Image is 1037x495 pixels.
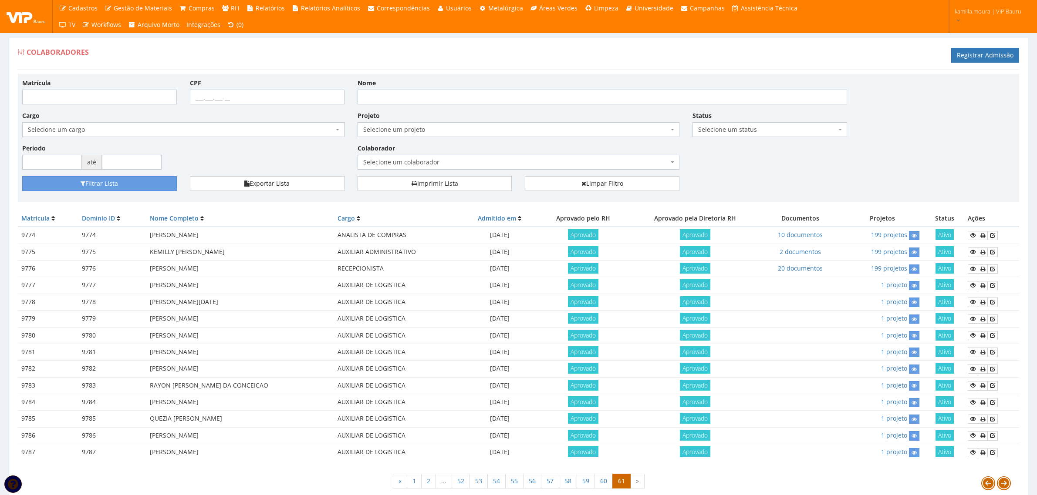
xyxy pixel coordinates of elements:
a: Workflows [79,17,125,33]
td: [DATE] [462,394,537,411]
span: Compras [189,4,215,12]
th: Projetos [839,211,926,227]
span: Aprovado [568,296,598,307]
span: Ativo [936,279,954,290]
td: 9778 [18,294,78,310]
td: 9782 [78,361,146,377]
td: 9775 [18,244,78,260]
td: [PERSON_NAME] [146,344,334,360]
span: Aprovado [568,246,598,257]
td: [PERSON_NAME] [146,444,334,461]
span: Ativo [936,446,954,457]
a: 1 projeto [881,398,907,406]
td: [DATE] [462,311,537,327]
td: 9785 [78,411,146,427]
td: RECEPCIONISTA [334,261,462,277]
span: TV [68,20,75,29]
td: [DATE] [462,294,537,310]
a: Integrações [183,17,224,33]
span: Aprovado [568,346,598,357]
a: 53 [470,474,488,488]
a: TV [55,17,79,33]
button: Exportar Lista [190,176,345,191]
span: Ativo [936,263,954,274]
span: Campanhas [690,4,725,12]
span: Aprovado [680,279,710,290]
button: Filtrar Lista [22,176,177,191]
td: ANALISTA DE COMPRAS [334,227,462,244]
td: [PERSON_NAME] [146,361,334,377]
a: 54 [487,474,506,488]
a: Nome Completo [150,214,199,222]
a: 2 documentos [780,248,821,256]
span: Ativo [936,380,954,391]
a: Imprimir Lista [358,176,512,191]
span: Aprovado [680,263,710,274]
td: 9783 [18,377,78,394]
a: 60 [595,474,613,488]
td: AUXILIAR DE LOGISTICA [334,444,462,461]
span: Selecione um projeto [358,122,680,137]
span: Gestão de Materiais [114,4,172,12]
a: 57 [541,474,559,488]
a: Arquivo Morto [125,17,183,33]
span: Aprovado [680,246,710,257]
span: Áreas Verdes [539,4,578,12]
span: Universidade [635,4,673,12]
span: Aprovado [568,229,598,240]
span: Ativo [936,296,954,307]
a: 1 projeto [881,414,907,422]
th: Ações [964,211,1019,227]
span: Ativo [936,363,954,374]
span: Colaboradores [27,47,89,57]
td: 9787 [78,444,146,461]
span: Aprovado [680,446,710,457]
td: 9775 [78,244,146,260]
a: 1 projeto [881,431,907,439]
td: [DATE] [462,411,537,427]
td: 9786 [18,427,78,444]
a: 52 [452,474,470,488]
span: Metalúrgica [488,4,523,12]
td: AUXILIAR ADMINISTRATIVO [334,244,462,260]
a: 1 projeto [881,331,907,339]
span: Aprovado [680,396,710,407]
td: 9782 [18,361,78,377]
span: Aprovado [568,446,598,457]
td: [PERSON_NAME] [146,394,334,411]
td: 9780 [78,327,146,344]
span: Selecione um cargo [28,125,334,134]
span: Ativo [936,346,954,357]
span: Correspondências [377,4,430,12]
td: [DATE] [462,377,537,394]
span: Selecione um projeto [363,125,669,134]
td: 9778 [78,294,146,310]
a: 20 documentos [778,264,823,272]
label: Período [22,144,46,153]
td: [PERSON_NAME] [146,261,334,277]
span: Aprovado [680,313,710,324]
td: [DATE] [462,227,537,244]
label: Status [692,111,712,120]
a: « Anterior [393,474,407,488]
a: Cargo [338,214,355,222]
span: Aprovado [568,330,598,341]
a: 199 projetos [871,231,907,239]
span: Limpeza [594,4,618,12]
td: 9786 [78,427,146,444]
td: [DATE] [462,444,537,461]
td: [PERSON_NAME] [146,427,334,444]
td: AUXILIAR DE LOGISTICA [334,311,462,327]
td: 9784 [78,394,146,411]
span: Integrações [186,20,220,29]
td: 9776 [18,261,78,277]
a: 1 projeto [881,281,907,289]
td: 9776 [78,261,146,277]
td: [DATE] [462,427,537,444]
span: Aprovado [680,380,710,391]
span: Aprovado [568,279,598,290]
span: Selecione um colaborador [358,155,680,170]
td: [PERSON_NAME] [146,227,334,244]
td: 9777 [78,277,146,294]
a: 199 projetos [871,248,907,256]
